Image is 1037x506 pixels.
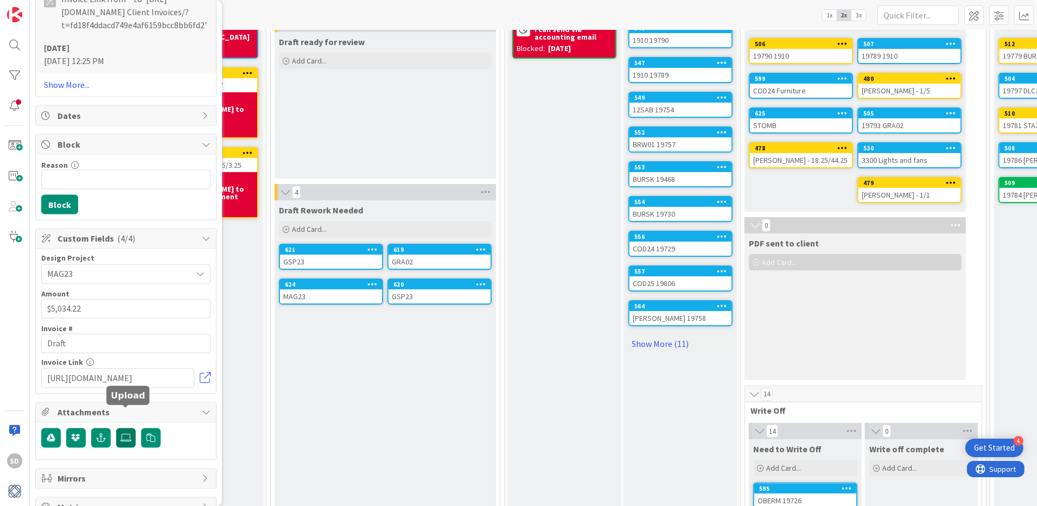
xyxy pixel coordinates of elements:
[634,163,731,171] div: 553
[629,276,731,290] div: COD25 19806
[858,153,960,167] div: 3300 Lights and fans
[279,279,383,305] a: 624MAG23
[280,280,382,289] div: 624
[41,289,69,299] label: Amount
[629,301,731,325] div: 564[PERSON_NAME] 19758
[389,255,491,269] div: GRA02
[750,39,852,63] div: 50619790 1910
[47,267,186,282] span: MAG23
[858,178,960,202] div: 479[PERSON_NAME] - 1/1
[117,233,135,244] span: ( 4/4 )
[628,231,733,257] a: 556COD24 19729
[750,143,852,153] div: 478
[389,280,491,289] div: 620
[761,388,773,401] span: 14
[858,143,960,153] div: 530
[762,257,797,267] span: Add Card...
[634,59,731,67] div: 547
[279,244,383,270] a: 621GSP23
[279,36,365,47] span: Draft ready for review
[750,153,852,167] div: [PERSON_NAME] - 18.25/44.25
[7,484,22,499] img: avatar
[389,280,491,303] div: 620GSP23
[762,219,771,232] span: 0
[750,84,852,98] div: COD24 Furniture
[766,463,801,473] span: Add Card...
[279,205,363,216] span: Draft Rework Needed
[628,196,733,222] a: 554BURSK 19730
[44,42,69,53] b: [DATE]
[389,245,491,255] div: 619
[863,179,960,187] div: 479
[750,118,852,132] div: STOMB
[44,78,208,91] a: Show More...
[629,23,731,47] div: 5481910 19790
[58,406,196,419] span: Attachments
[750,74,852,98] div: 599COD24 Furniture
[629,33,731,47] div: 1910 19790
[863,75,960,83] div: 480
[292,56,327,66] span: Add Card...
[23,2,49,15] span: Support
[285,246,382,254] div: 621
[629,242,731,256] div: COD24 19729
[629,172,731,186] div: BURSK 19468
[749,73,853,99] a: 599COD24 Furniture
[285,281,382,288] div: 624
[759,485,856,492] div: 595
[629,93,731,103] div: 549
[749,38,853,64] a: 50619790 1910
[387,279,492,305] a: 620GSP23
[1014,436,1023,446] div: 4
[389,245,491,269] div: 619GRA02
[755,75,852,83] div: 599
[753,444,822,454] span: Need to Write Off
[44,41,208,67] div: [DATE] 12:25 PM
[822,10,837,21] span: 1x
[750,49,852,63] div: 19790 1910
[628,22,733,48] a: 5481910 19790
[858,84,960,98] div: [PERSON_NAME] - 1/5
[750,405,968,416] span: Write Off
[750,143,852,167] div: 478[PERSON_NAME] - 18.25/44.25
[750,109,852,132] div: 625STOMB
[857,142,962,168] a: 5303300 Lights and fans
[869,444,944,454] span: Write off complete
[754,484,856,494] div: 595
[58,109,196,122] span: Dates
[280,245,382,255] div: 621
[58,232,196,245] span: Custom Fields
[58,138,196,151] span: Block
[750,74,852,84] div: 599
[629,128,731,151] div: 552BRW01 19757
[628,161,733,187] a: 553BURSK 19468
[628,300,733,326] a: 564[PERSON_NAME] 19758
[629,137,731,151] div: BRW01 19757
[750,39,852,49] div: 506
[858,39,960,63] div: 50719789 1910
[58,472,196,485] span: Mirrors
[634,233,731,241] div: 556
[629,93,731,117] div: 54912SAB 19754
[629,103,731,117] div: 12SAB 19754
[629,301,731,311] div: 564
[858,39,960,49] div: 507
[858,74,960,84] div: 480
[111,390,145,401] h5: Upload
[7,7,22,22] img: Visit kanbanzone.com
[629,232,731,242] div: 556
[755,144,852,152] div: 478
[749,107,853,134] a: 625STOMB
[857,38,962,64] a: 50719789 1910
[280,245,382,269] div: 621GSP23
[41,195,78,214] button: Block
[755,110,852,117] div: 625
[965,439,1023,457] div: Open Get Started checklist, remaining modules: 4
[634,198,731,206] div: 554
[629,162,731,172] div: 553
[628,92,733,118] a: 54912SAB 19754
[837,10,851,21] span: 2x
[858,118,960,132] div: 19793 GRA02
[629,58,731,68] div: 547
[857,177,962,203] a: 479[PERSON_NAME] - 1/1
